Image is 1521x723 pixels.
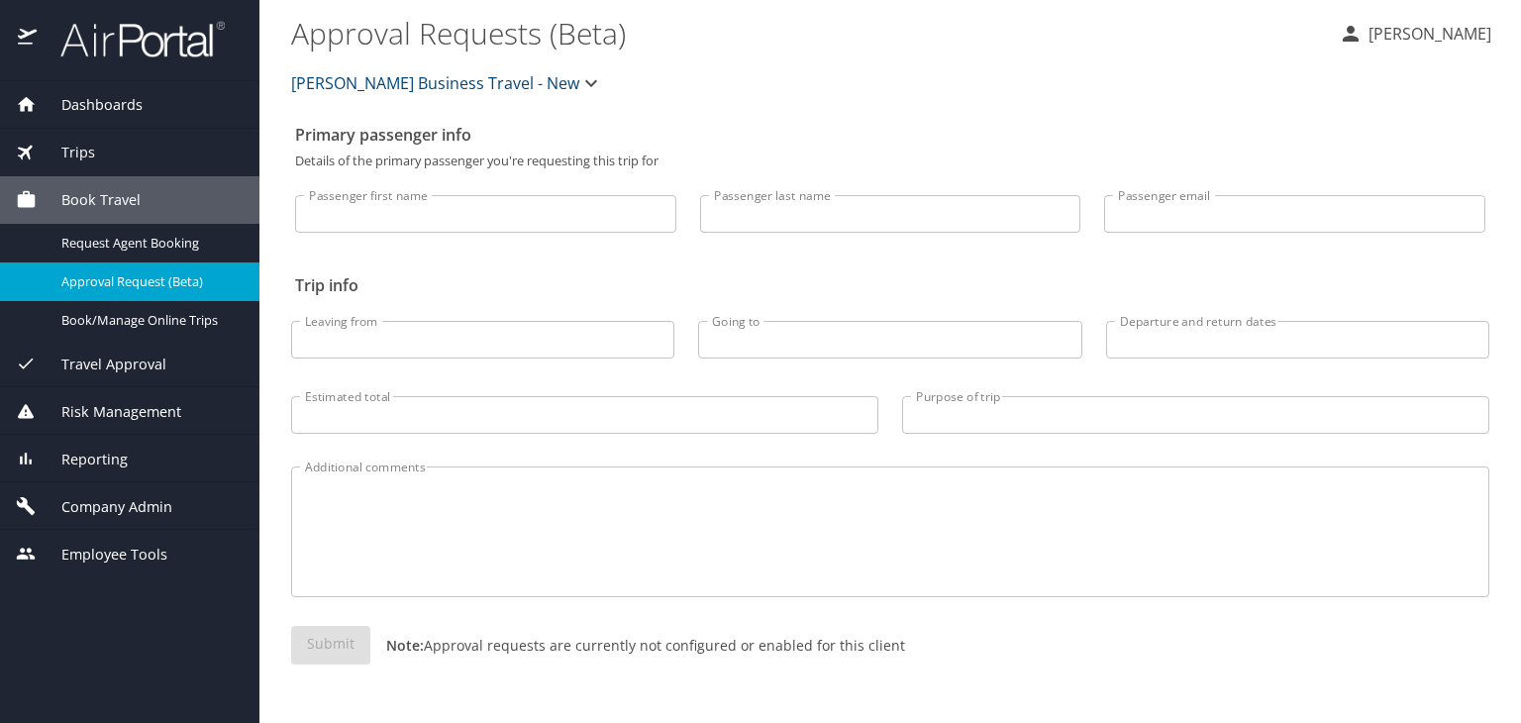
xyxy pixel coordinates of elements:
[283,63,611,103] button: [PERSON_NAME] Business Travel - New
[1331,16,1499,52] button: [PERSON_NAME]
[291,2,1323,63] h1: Approval Requests (Beta)
[37,496,172,518] span: Company Admin
[37,94,143,116] span: Dashboards
[295,155,1485,167] p: Details of the primary passenger you're requesting this trip for
[18,20,39,58] img: icon-airportal.png
[386,636,424,655] strong: Note:
[39,20,225,58] img: airportal-logo.png
[61,272,236,291] span: Approval Request (Beta)
[37,401,181,423] span: Risk Management
[61,234,236,253] span: Request Agent Booking
[61,311,236,330] span: Book/Manage Online Trips
[37,544,167,566] span: Employee Tools
[37,189,141,211] span: Book Travel
[295,119,1485,151] h2: Primary passenger info
[37,354,166,375] span: Travel Approval
[1363,22,1491,46] p: [PERSON_NAME]
[291,69,579,97] span: [PERSON_NAME] Business Travel - New
[370,635,905,656] p: Approval requests are currently not configured or enabled for this client
[37,142,95,163] span: Trips
[37,449,128,470] span: Reporting
[295,269,1485,301] h2: Trip info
